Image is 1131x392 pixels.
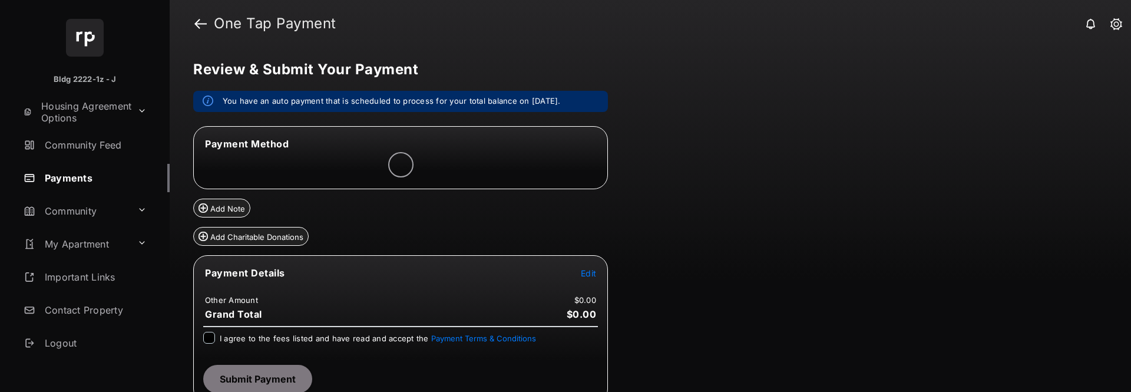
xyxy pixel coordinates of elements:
span: Edit [581,268,596,278]
h5: Review & Submit Your Payment [193,62,1098,77]
button: Add Charitable Donations [193,227,309,246]
td: Other Amount [204,295,259,305]
td: $0.00 [574,295,597,305]
span: Payment Details [205,267,285,279]
a: Payments [19,164,170,192]
a: Contact Property [19,296,170,324]
em: You have an auto payment that is scheduled to process for your total balance on [DATE]. [223,95,561,107]
button: I agree to the fees listed and have read and accept the [431,334,536,343]
strong: One Tap Payment [214,17,336,31]
span: Payment Method [205,138,289,150]
a: Housing Agreement Options [19,98,133,126]
img: svg+xml;base64,PHN2ZyB4bWxucz0iaHR0cDovL3d3dy53My5vcmcvMjAwMC9zdmciIHdpZHRoPSI2NCIgaGVpZ2h0PSI2NC... [66,19,104,57]
span: Grand Total [205,308,262,320]
a: My Apartment [19,230,133,258]
span: I agree to the fees listed and have read and accept the [220,334,536,343]
a: Community Feed [19,131,170,159]
button: Add Note [193,199,250,218]
a: Logout [19,329,170,357]
button: Edit [581,267,596,279]
a: Community [19,197,133,225]
a: Important Links [19,263,151,291]
p: Bldg 2222-1z - J [54,74,117,85]
span: $0.00 [567,308,597,320]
